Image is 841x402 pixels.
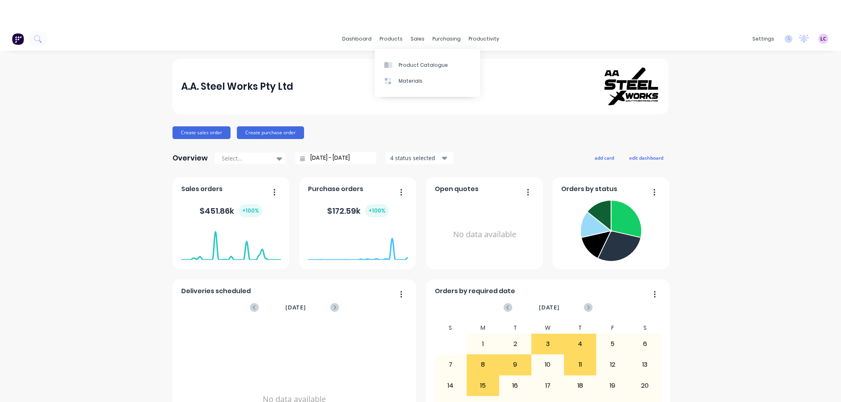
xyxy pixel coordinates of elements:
div: 3 [532,334,564,354]
span: LC [820,35,826,43]
div: products [376,33,407,45]
div: 8 [467,355,499,375]
div: $ 172.59k [327,204,389,217]
button: Create purchase order [237,126,304,139]
div: 11 [564,355,596,375]
div: settings [748,33,778,45]
div: 6 [629,334,661,354]
span: Orders by required date [435,286,515,296]
div: + 100 % [365,204,389,217]
div: productivity [465,33,503,45]
div: S [629,322,661,334]
button: add card [589,153,619,163]
div: purchasing [428,33,465,45]
div: 14 [435,376,467,396]
span: Sales orders [181,184,223,194]
div: 7 [435,355,467,375]
div: 19 [597,376,628,396]
div: W [531,322,564,334]
div: Overview [172,150,208,166]
div: + 100 % [239,204,262,217]
div: Materials [399,77,422,85]
div: T [564,322,597,334]
div: 2 [500,334,531,354]
iframe: Intercom live chat [814,375,833,394]
div: 10 [532,355,564,375]
img: A.A. Steel Works Pty Ltd [604,68,660,105]
span: [DATE] [539,303,560,312]
span: Open quotes [435,184,479,194]
div: A.A. Steel Works Pty Ltd [181,79,293,95]
button: 4 status selected [386,152,453,164]
div: 9 [500,355,531,375]
div: T [499,322,532,334]
div: 13 [629,355,661,375]
div: M [467,322,499,334]
a: Product Catalogue [375,57,480,73]
div: 1 [467,334,499,354]
div: 5 [597,334,628,354]
span: Purchase orders [308,184,363,194]
button: edit dashboard [624,153,669,163]
div: 18 [564,376,596,396]
div: 20 [629,376,661,396]
a: dashboard [338,33,376,45]
div: 16 [500,376,531,396]
img: Factory [12,33,24,45]
a: Materials [375,73,480,89]
div: 17 [532,376,564,396]
div: $ 451.86k [200,204,262,217]
button: Create sales order [172,126,231,139]
span: [DATE] [285,303,306,312]
div: 4 [564,334,596,354]
div: 15 [467,376,499,396]
div: S [434,322,467,334]
span: Orders by status [561,184,617,194]
div: F [596,322,629,334]
div: No data available [435,197,535,272]
div: sales [407,33,428,45]
div: Product Catalogue [399,62,448,69]
div: 12 [597,355,628,375]
div: 4 status selected [390,154,440,162]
